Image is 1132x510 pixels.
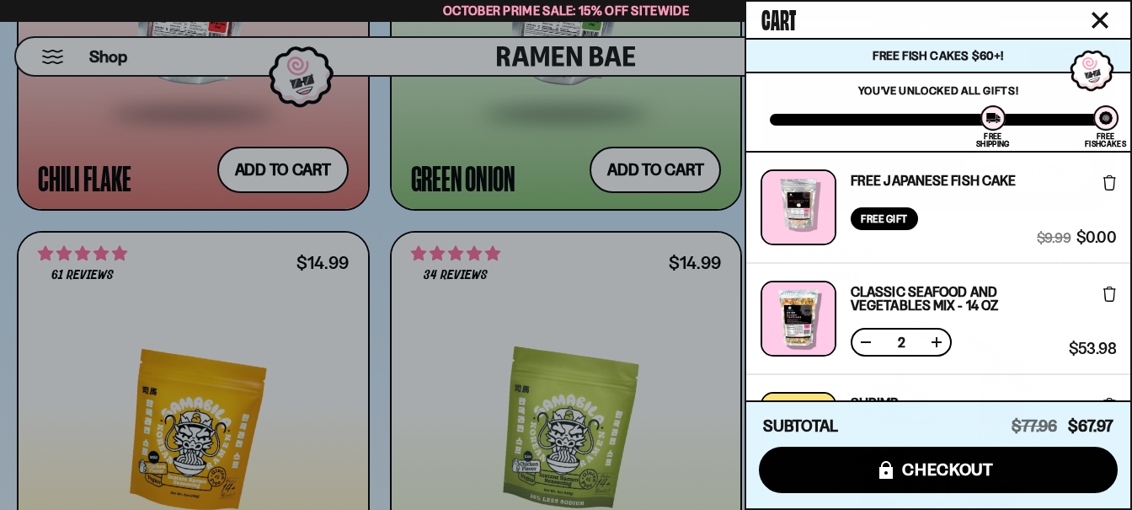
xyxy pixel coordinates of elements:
div: Free Shipping [976,132,1009,148]
span: $0.00 [1076,230,1116,245]
button: checkout [759,447,1118,493]
div: Free Gift [851,207,918,230]
span: checkout [902,460,994,479]
p: You've unlocked all gifts! [770,83,1107,97]
button: Close cart [1087,8,1113,33]
span: 2 [888,336,915,349]
h4: Subtotal [763,418,838,435]
span: October Prime Sale: 15% off Sitewide [443,3,689,19]
span: $9.99 [1037,230,1071,245]
a: Shrimp [851,396,899,410]
a: Classic Seafood and Vegetables Mix - 14 OZ [851,285,1063,312]
div: Free Fishcakes [1085,132,1126,148]
span: Free Fish Cakes $60+! [873,48,1003,63]
a: Free Japanese Fish Cake [851,174,1016,187]
span: Cart [761,1,796,35]
span: $53.98 [1069,341,1116,357]
span: $77.96 [1012,416,1057,436]
span: $67.97 [1068,416,1113,436]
